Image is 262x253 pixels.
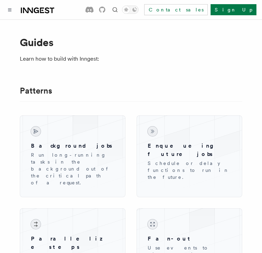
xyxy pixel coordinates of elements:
h3: Enqueueing future jobs [148,142,231,158]
button: Find something... [111,6,119,14]
a: Contact sales [144,4,208,15]
h1: Guides [20,36,242,49]
a: Enqueueing future jobsSchedule or delay functions to run in the future. [142,121,237,186]
a: Background jobsRun long-running tasks in the background out of the critical path of a request. [25,121,120,192]
h3: Background jobs [31,142,114,150]
p: Learn how to build with Inngest: [20,54,242,64]
a: Patterns [20,86,52,96]
p: Run long-running tasks in the background out of the critical path of a request. [31,151,114,186]
a: Sign Up [211,4,256,15]
button: Toggle dark mode [122,6,139,14]
h3: Parallelize steps [31,235,114,251]
h3: Fan-out [148,235,231,243]
button: Toggle navigation [6,6,14,14]
p: Schedule or delay functions to run in the future. [148,160,231,181]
